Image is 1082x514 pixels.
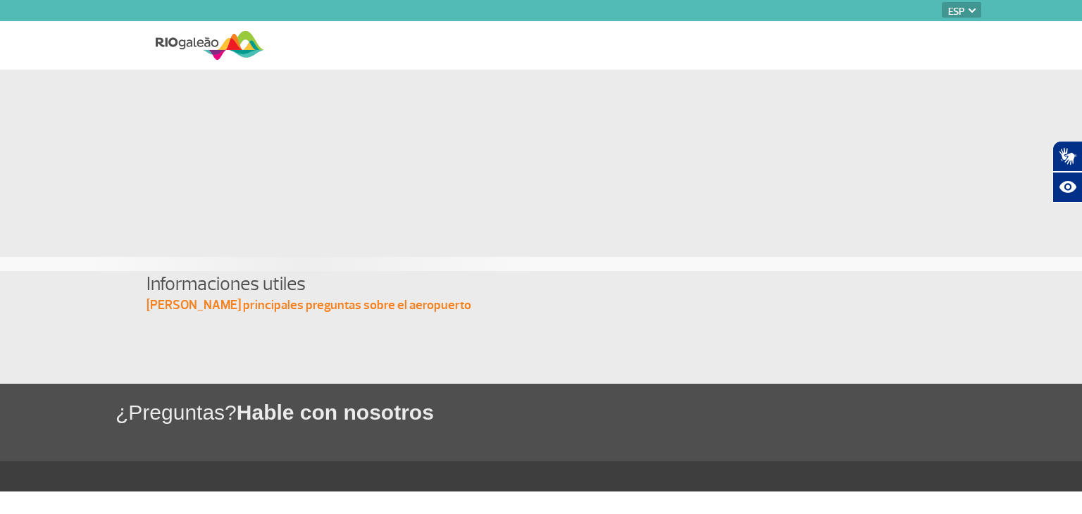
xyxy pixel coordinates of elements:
[1052,172,1082,203] button: Abrir recursos assistivos.
[147,297,935,314] p: [PERSON_NAME] principales preguntas sobre el aeropuerto
[116,398,1082,427] h1: ¿Preguntas?
[237,401,434,424] span: Hable con nosotros
[147,271,935,297] h4: Informaciones utiles
[1052,141,1082,203] div: Plugin de acessibilidade da Hand Talk.
[1052,141,1082,172] button: Abrir tradutor de língua de sinais.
